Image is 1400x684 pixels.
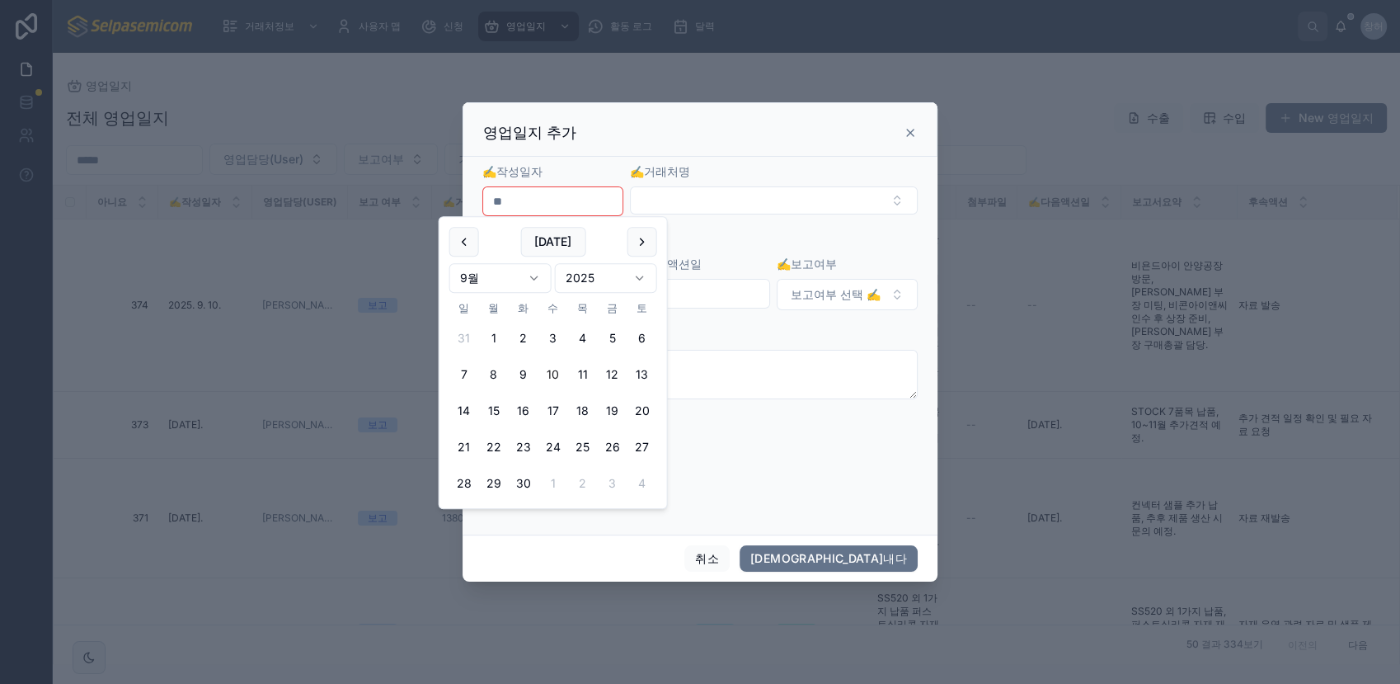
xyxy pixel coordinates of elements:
button: 2025년 9월 4일 목요일 [568,323,598,353]
button: 2025년 9월 24일 수요일 [538,432,568,462]
button: 2025년 9월 18일 목요일 [568,396,598,426]
button: 2025년 9월 21일 일요일 [449,432,479,462]
th: 수요일 [538,300,568,317]
button: 2025년 10월 3일 금요일 [598,469,627,498]
span: ✍️거래처명 [630,164,690,178]
button: 2025년 9월 2일 화요일 [509,323,538,353]
button: 2025년 9월 8일 월요일 [479,360,509,389]
button: 2025년 9월 15일 월요일 [479,396,509,426]
button: 2025년 9월 6일 토요일 [627,323,657,353]
button: 2025년 9월 11일 목요일 [568,360,598,389]
button: 2025년 9월 9일 화요일 [509,360,538,389]
button: 2025년 9월 3일 수요일 [538,323,568,353]
button: 2025년 9월 7일 일요일 [449,360,479,389]
th: 화요일 [509,300,538,317]
button: [DATE] [520,227,585,257]
th: 목요일 [568,300,598,317]
button: 2025년 10월 1일 수요일 [538,469,568,498]
span: 보고여부 선택 ✍️ [791,286,881,303]
button: 2025년 9월 14일 일요일 [449,396,479,426]
button: 2025년 9월 25일 목요일 [568,432,598,462]
h3: 영업일지 추가 [483,123,576,143]
button: 2025년 9월 29일 월요일 [479,469,509,498]
button: 2025년 9월 28일 일요일 [449,469,479,498]
button: 2025년 9월 27일 토요일 [627,432,657,462]
button: 2025년 10월 4일 토요일 [627,469,657,498]
th: 일요일 [449,300,479,317]
button: 2025년 9월 1일 월요일 [479,323,509,353]
button: 취소 [684,545,730,572]
button: 2025년 9월 17일 수요일 [538,396,568,426]
button: 2025년 9월 22일 월요일 [479,432,509,462]
button: 선택 버튼 [630,186,918,215]
button: [DEMOGRAPHIC_DATA]내다 [740,545,918,572]
button: 2025년 9월 26일 금요일 [598,432,627,462]
span: ✍️보고여부 [777,257,837,271]
button: 선택 버튼 [777,279,918,310]
span: ✍️작성일자 [482,164,543,178]
button: 2025년 9월 13일 토요일 [627,360,657,389]
table: 9월 2025 [449,300,657,498]
th: 월요일 [479,300,509,317]
button: 2025년 9월 5일 금요일 [598,323,627,353]
button: 2025년 9월 23일 화요일 [509,432,538,462]
button: 2025년 9월 30일 화요일 [509,469,538,498]
button: 2025년 9월 16일 화요일 [509,396,538,426]
th: 금요일 [598,300,627,317]
button: 2025년 8월 31일 일요일 [449,323,479,353]
button: 2025년 9월 19일 금요일 [598,396,627,426]
button: 2025년 10월 2일 목요일 [568,469,598,498]
button: 2025년 9월 20일 토요일 [627,396,657,426]
th: 토요일 [627,300,657,317]
button: Today, 2025년 9월 10일 수요일 [538,360,568,389]
button: 2025년 9월 12일 금요일 [598,360,627,389]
